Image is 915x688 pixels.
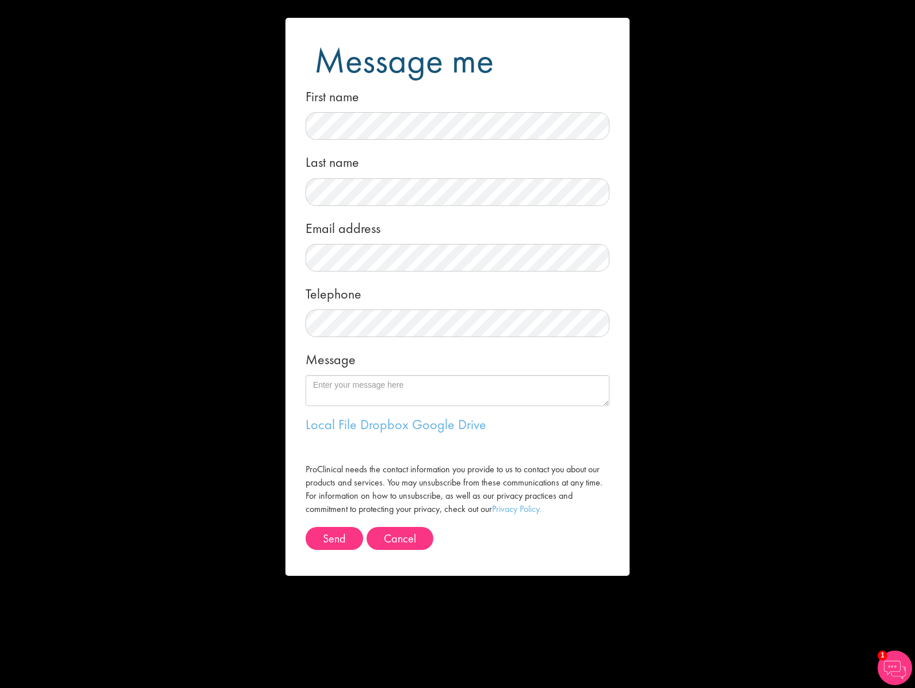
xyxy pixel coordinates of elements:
[367,527,433,550] button: Cancel
[306,527,363,550] button: Send
[878,651,887,660] span: 1
[492,503,542,515] a: Privacy Policy.
[306,215,380,238] label: Email address
[306,415,357,433] a: Local File
[878,651,912,685] img: Chatbot
[306,280,361,304] label: Telephone
[360,415,409,433] a: Dropbox
[306,148,359,172] label: Last name
[306,346,356,369] label: Message
[306,463,609,515] label: ProClinical needs the contact information you provide to us to contact you about our products and...
[412,415,486,433] a: Google Drive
